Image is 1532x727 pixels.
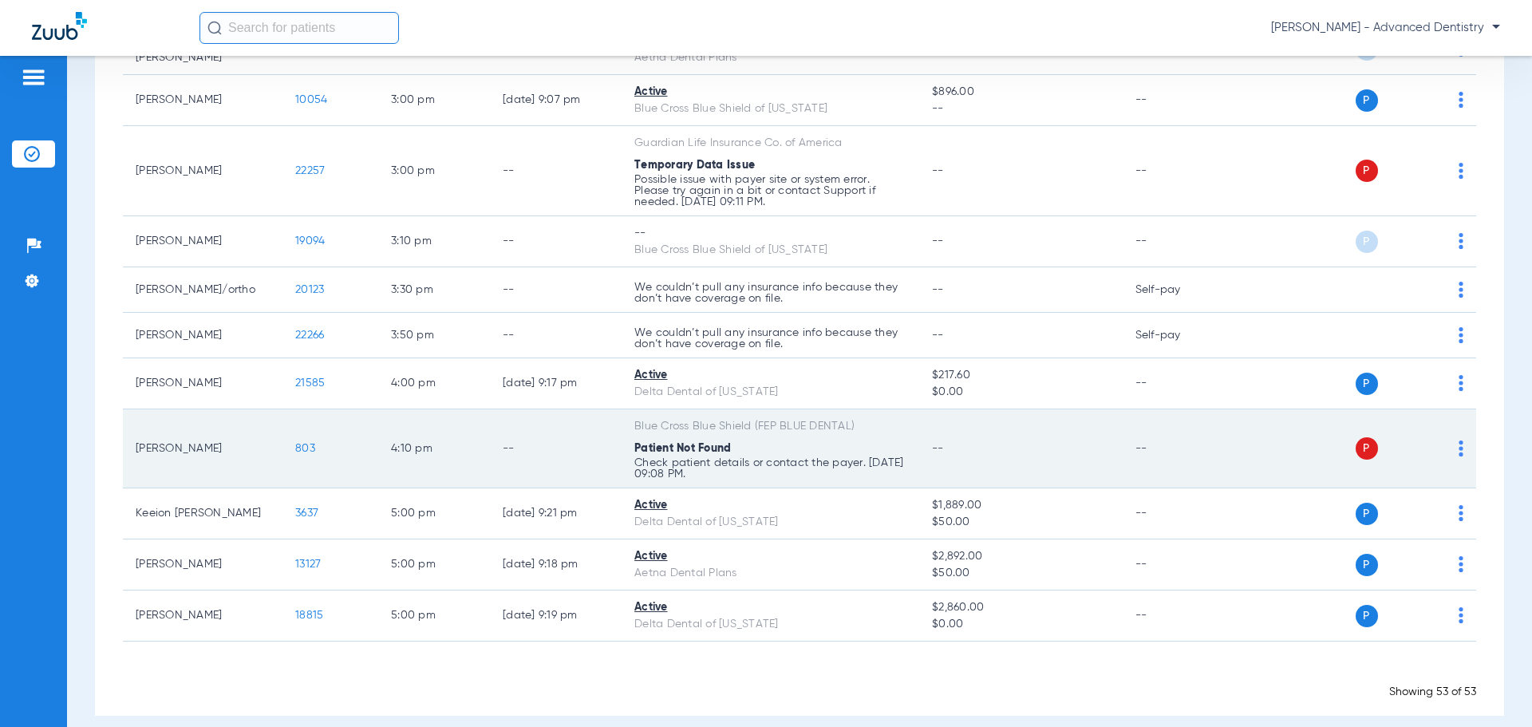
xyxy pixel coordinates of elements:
[634,101,906,117] div: Blue Cross Blue Shield of [US_STATE]
[1459,375,1463,391] img: group-dot-blue.svg
[21,68,46,87] img: hamburger-icon
[295,165,325,176] span: 22257
[490,75,622,126] td: [DATE] 9:07 PM
[932,548,1109,565] span: $2,892.00
[634,616,906,633] div: Delta Dental of [US_STATE]
[634,49,906,66] div: Aetna Dental Plans
[123,75,282,126] td: [PERSON_NAME]
[378,313,490,358] td: 3:50 PM
[634,135,906,152] div: Guardian Life Insurance Co. of America
[1123,126,1230,216] td: --
[1271,20,1500,36] span: [PERSON_NAME] - Advanced Dentistry
[490,313,622,358] td: --
[123,313,282,358] td: [PERSON_NAME]
[199,12,399,44] input: Search for patients
[1123,591,1230,642] td: --
[123,358,282,409] td: [PERSON_NAME]
[634,418,906,435] div: Blue Cross Blue Shield (FEP BLUE DENTAL)
[123,267,282,313] td: [PERSON_NAME]/ortho
[1459,607,1463,623] img: group-dot-blue.svg
[1356,231,1378,253] span: P
[932,497,1109,514] span: $1,889.00
[1123,409,1230,488] td: --
[32,12,87,40] img: Zuub Logo
[634,457,906,480] p: Check patient details or contact the payer. [DATE] 09:08 PM.
[932,367,1109,384] span: $217.60
[1459,556,1463,572] img: group-dot-blue.svg
[1459,163,1463,179] img: group-dot-blue.svg
[932,514,1109,531] span: $50.00
[295,443,315,454] span: 803
[490,488,622,539] td: [DATE] 9:21 PM
[1459,505,1463,521] img: group-dot-blue.svg
[1123,216,1230,267] td: --
[295,94,327,105] span: 10054
[490,409,622,488] td: --
[1123,488,1230,539] td: --
[1459,441,1463,456] img: group-dot-blue.svg
[123,539,282,591] td: [PERSON_NAME]
[490,591,622,642] td: [DATE] 9:19 PM
[634,160,755,171] span: Temporary Data Issue
[295,235,325,247] span: 19094
[490,267,622,313] td: --
[634,384,906,401] div: Delta Dental of [US_STATE]
[1356,605,1378,627] span: P
[932,165,944,176] span: --
[295,377,325,389] span: 21585
[932,101,1109,117] span: --
[295,610,323,621] span: 18815
[490,539,622,591] td: [DATE] 9:18 PM
[123,216,282,267] td: [PERSON_NAME]
[932,284,944,295] span: --
[634,225,906,242] div: --
[295,559,321,570] span: 13127
[490,216,622,267] td: --
[634,497,906,514] div: Active
[1459,282,1463,298] img: group-dot-blue.svg
[634,599,906,616] div: Active
[1123,267,1230,313] td: Self-pay
[1123,75,1230,126] td: --
[1123,539,1230,591] td: --
[932,330,944,341] span: --
[634,367,906,384] div: Active
[295,508,318,519] span: 3637
[634,443,731,454] span: Patient Not Found
[490,126,622,216] td: --
[634,242,906,259] div: Blue Cross Blue Shield of [US_STATE]
[123,488,282,539] td: Keeion [PERSON_NAME]
[1356,89,1378,112] span: P
[1459,233,1463,249] img: group-dot-blue.svg
[378,75,490,126] td: 3:00 PM
[1356,503,1378,525] span: P
[634,282,906,304] p: We couldn’t pull any insurance info because they don’t have coverage on file.
[1356,160,1378,182] span: P
[634,84,906,101] div: Active
[634,327,906,350] p: We couldn’t pull any insurance info because they don’t have coverage on file.
[378,267,490,313] td: 3:30 PM
[207,21,222,35] img: Search Icon
[123,126,282,216] td: [PERSON_NAME]
[1356,373,1378,395] span: P
[378,539,490,591] td: 5:00 PM
[295,284,324,295] span: 20123
[295,330,324,341] span: 22266
[634,548,906,565] div: Active
[932,384,1109,401] span: $0.00
[932,599,1109,616] span: $2,860.00
[1356,554,1378,576] span: P
[378,358,490,409] td: 4:00 PM
[634,565,906,582] div: Aetna Dental Plans
[932,84,1109,101] span: $896.00
[634,514,906,531] div: Delta Dental of [US_STATE]
[932,616,1109,633] span: $0.00
[123,591,282,642] td: [PERSON_NAME]
[123,409,282,488] td: [PERSON_NAME]
[1459,327,1463,343] img: group-dot-blue.svg
[1123,313,1230,358] td: Self-pay
[1123,358,1230,409] td: --
[1389,686,1476,697] span: Showing 53 of 53
[378,216,490,267] td: 3:10 PM
[932,235,944,247] span: --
